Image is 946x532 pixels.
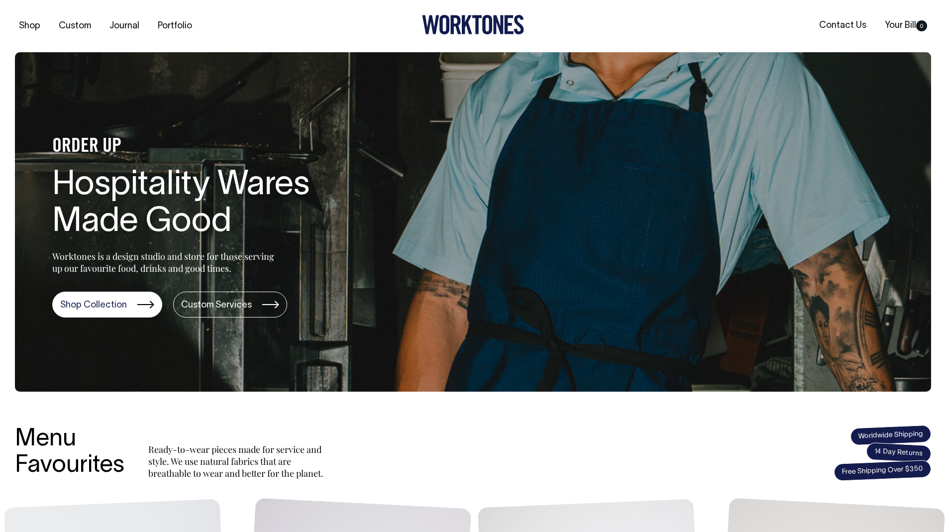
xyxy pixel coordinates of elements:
a: Shop [15,18,44,34]
p: Ready-to-wear pieces made for service and style. We use natural fabrics that are breathable to we... [148,443,327,479]
span: Free Shipping Over $350 [834,460,931,481]
h1: Hospitality Wares Made Good [52,167,371,242]
span: Worldwide Shipping [850,425,931,445]
h4: ORDER UP [52,136,371,157]
p: Worktones is a design studio and store for those serving up our favourite food, drinks and good t... [52,250,279,274]
span: 0 [916,20,927,31]
a: Your Bill0 [881,17,931,34]
a: Shop Collection [52,292,162,318]
h3: Menu Favourites [15,426,124,479]
a: Journal [105,18,143,34]
a: Portfolio [154,18,196,34]
a: Contact Us [815,17,870,34]
span: 14 Day Returns [866,442,932,463]
a: Custom Services [173,292,287,318]
a: Custom [55,18,95,34]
